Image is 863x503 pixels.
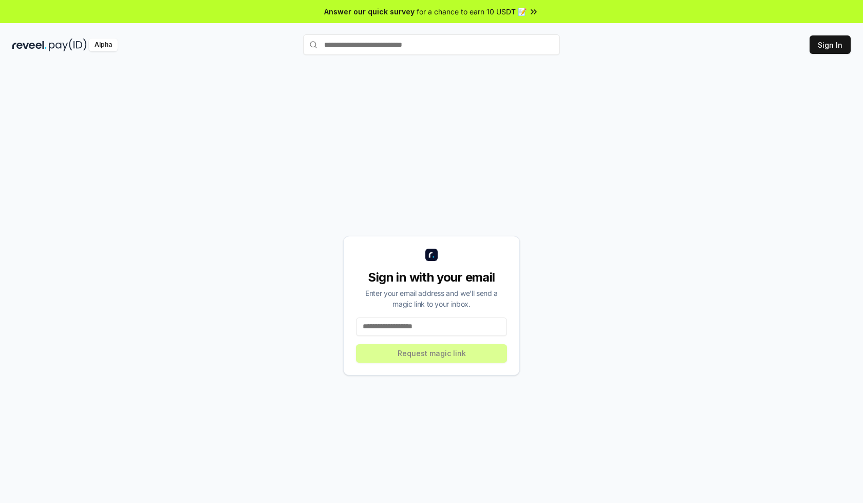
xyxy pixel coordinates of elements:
[810,35,851,54] button: Sign In
[417,6,527,17] span: for a chance to earn 10 USDT 📝
[324,6,415,17] span: Answer our quick survey
[12,39,47,51] img: reveel_dark
[49,39,87,51] img: pay_id
[356,269,507,286] div: Sign in with your email
[89,39,118,51] div: Alpha
[356,288,507,309] div: Enter your email address and we’ll send a magic link to your inbox.
[425,249,438,261] img: logo_small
